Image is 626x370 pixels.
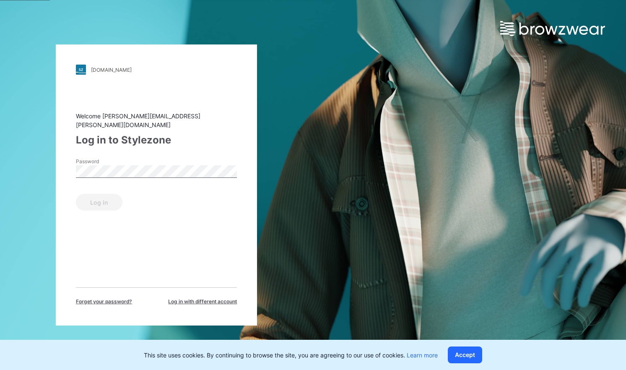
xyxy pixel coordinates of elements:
[76,65,237,75] a: [DOMAIN_NAME]
[91,67,132,73] div: [DOMAIN_NAME]
[76,65,86,75] img: stylezone-logo.562084cfcfab977791bfbf7441f1a819.svg
[76,133,237,148] div: Log in to Stylezone
[76,298,132,305] span: Forget your password?
[76,112,237,129] div: Welcome [PERSON_NAME][EMAIL_ADDRESS][PERSON_NAME][DOMAIN_NAME]
[448,347,482,363] button: Accept
[144,351,438,360] p: This site uses cookies. By continuing to browse the site, you are agreeing to our use of cookies.
[500,21,605,36] img: browzwear-logo.e42bd6dac1945053ebaf764b6aa21510.svg
[76,158,135,165] label: Password
[168,298,237,305] span: Log in with different account
[407,352,438,359] a: Learn more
